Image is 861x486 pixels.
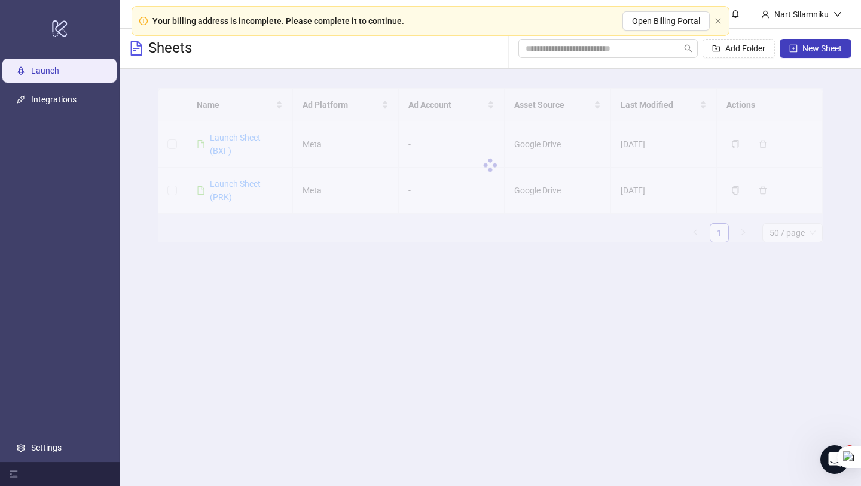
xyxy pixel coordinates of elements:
a: Integrations [31,95,77,104]
span: search [684,44,692,53]
span: Open Billing Portal [632,16,700,26]
span: bell [731,10,740,18]
button: Add Folder [703,39,775,58]
a: Settings [31,443,62,452]
button: New Sheet [780,39,851,58]
div: Nart Sllamniku [770,8,833,21]
a: Launch [31,66,59,75]
div: Your billing address is incomplete. Please complete it to continue. [152,14,404,28]
span: down [833,10,842,19]
span: file-text [129,41,143,56]
span: 4 [845,445,854,455]
span: user [761,10,770,19]
span: New Sheet [802,44,842,53]
span: Add Folder [725,44,765,53]
span: exclamation-circle [139,17,148,25]
span: menu-fold [10,470,18,478]
button: Open Billing Portal [622,11,710,31]
button: close [715,17,722,25]
span: plus-square [789,44,798,53]
span: folder-add [712,44,720,53]
h3: Sheets [148,39,192,58]
iframe: Intercom live chat [820,445,849,474]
